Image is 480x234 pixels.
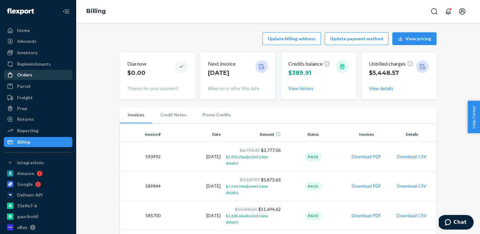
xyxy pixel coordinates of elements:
[17,127,38,134] div: Reporting
[163,201,223,231] td: [DATE]
[468,101,480,133] button: Help Center
[120,172,163,201] td: 589844
[369,85,393,92] button: View details
[163,127,223,142] th: Date
[17,94,33,101] div: Freight
[4,201,72,211] a: 55e9e7-6
[369,60,413,68] p: Unbilled charges
[352,183,381,189] button: Download PDF
[4,168,72,179] a: Amazon
[81,2,111,21] ol: breadcrumbs
[4,93,72,103] a: Freight
[163,142,223,172] td: [DATE]
[17,38,37,44] div: Inbounds
[120,107,152,123] li: Invoices
[17,61,51,67] div: Replenishments
[194,107,239,123] li: Promo Credits
[288,60,330,68] p: Credits balance
[17,116,34,122] div: Returns
[208,69,236,77] p: [DATE]
[17,224,27,231] div: eBay
[397,153,427,160] button: Download CSV
[442,5,455,18] button: Open notifications
[4,179,72,189] a: Google
[17,49,37,56] div: Inventory
[283,127,343,142] th: Status
[60,5,72,18] button: Close Navigation
[223,201,283,231] td: $11,694.62
[456,5,469,18] button: Open account menu
[4,222,72,232] a: eBay
[4,137,72,147] a: Billing
[120,201,163,231] td: 585700
[17,105,27,112] div: Prep
[325,32,389,45] button: Update payment method
[17,170,34,177] div: Amazon
[4,36,72,46] a: Inbounds
[4,103,72,114] a: Prep
[17,213,38,220] div: gaurikohli
[397,183,427,189] button: Download CSV
[397,212,427,219] button: Download CSV
[390,127,437,142] th: Details
[4,126,72,136] a: Reporting
[4,48,72,58] a: Inventory
[226,213,268,224] span: $1,608.64 adjusted (view details)
[17,83,30,89] div: Parcel
[120,127,163,142] th: Invoice #
[305,182,321,191] div: Paid
[226,212,281,225] button: $1,608.64adjusted (view details)
[152,107,194,123] li: Credit Notes
[17,159,44,166] div: Integrations
[240,177,260,182] span: $7,107.97
[7,8,34,15] img: Flexport logo
[17,27,30,34] div: Home
[226,183,281,196] button: $1,234.34adjusted (view details)
[17,181,33,187] div: Google
[305,211,321,220] div: Paid
[226,154,268,166] span: $2,936.26 adjusted (view details)
[4,114,72,124] a: Returns
[4,59,72,69] a: Replenishments
[263,32,321,45] button: Update billing address
[4,211,72,222] a: gaurikohli
[4,25,72,36] a: Home
[127,85,188,92] p: Thanks for your payment!
[127,60,146,68] p: Due now
[163,172,223,201] td: [DATE]
[223,127,283,142] th: Amount
[223,142,283,172] td: $3,777.06
[352,153,381,160] button: Download PDF
[235,206,257,212] span: $13,303.26
[288,69,311,76] span: $389.91
[86,8,106,15] a: Billing
[369,69,413,77] p: $5,448.57
[17,192,43,198] div: Deliverr API
[439,215,474,231] iframe: Opens a widget where you can chat to one of our agents
[352,212,381,219] button: Download PDF
[428,5,441,18] button: Open Search Box
[208,85,268,92] p: Billed on or after this date
[17,139,30,145] div: Billing
[4,70,72,80] a: Orders
[208,60,236,68] p: Next invoice
[343,127,390,142] th: Invoices
[305,153,321,161] div: Paid
[4,81,72,91] a: Parcel
[17,203,37,209] div: 55e9e7-6
[4,190,72,200] a: Deliverr API
[223,172,283,201] td: $5,873.63
[392,32,437,45] button: View pricing
[288,85,313,92] button: View history
[226,153,281,166] button: $2,936.26adjusted (view details)
[120,142,163,172] td: 593992
[127,69,146,77] p: $0.00
[226,184,268,195] span: $1,234.34 adjusted (view details)
[4,158,72,168] button: Integrations
[17,72,32,78] div: Orders
[240,147,260,153] span: $6,713.32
